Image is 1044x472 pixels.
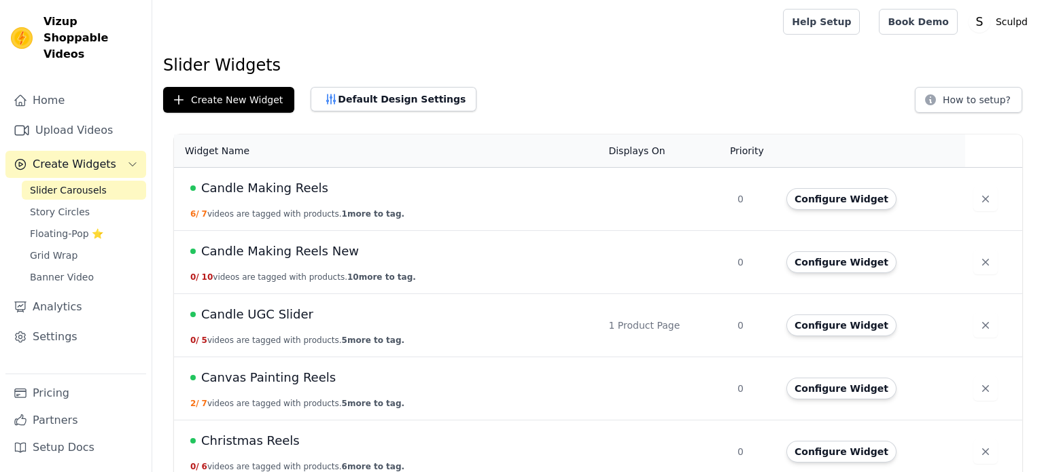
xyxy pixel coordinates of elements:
button: Delete widget [973,187,998,211]
button: Delete widget [973,250,998,274]
a: How to setup? [915,96,1022,109]
span: Live Published [190,312,196,317]
span: Slider Carousels [30,183,107,197]
a: Slider Carousels [22,181,146,200]
a: Help Setup [783,9,860,35]
span: 6 more to tag. [342,462,404,471]
button: Delete widget [973,439,998,464]
span: Live Published [190,375,196,380]
th: Displays On [600,134,729,168]
a: Setup Docs [5,434,146,461]
span: 6 [202,462,207,471]
span: 0 / [190,335,199,345]
span: Live Published [190,438,196,443]
span: Candle Making Reels New [201,242,359,261]
h1: Slider Widgets [163,54,1033,76]
button: Create New Widget [163,87,294,113]
span: Floating-Pop ⭐ [30,227,103,240]
span: Create Widgets [33,156,116,173]
span: Christmas Reels [201,431,300,450]
span: Live Published [190,249,196,254]
a: Grid Wrap [22,246,146,265]
span: Candle UGC Slider [201,305,313,324]
span: 10 [202,272,213,282]
button: Default Design Settings [311,87,476,111]
div: 1 Product Page [608,319,720,332]
button: 2/ 7videos are tagged with products.5more to tag. [190,398,404,409]
span: 0 / [190,272,199,282]
button: 0/ 5videos are tagged with products.5more to tag. [190,335,404,346]
span: Grid Wrap [30,249,77,262]
th: Widget Name [174,134,600,168]
span: 0 / [190,462,199,471]
button: Configure Widget [786,251,897,273]
span: 5 [202,335,207,345]
button: Delete widget [973,313,998,338]
button: 0/ 6videos are tagged with products.6more to tag. [190,461,404,472]
span: Candle Making Reels [201,179,328,198]
button: How to setup? [915,87,1022,113]
button: Configure Widget [786,378,897,399]
span: 6 / [190,209,199,219]
a: Settings [5,323,146,350]
span: Vizup Shoppable Videos [43,14,141,62]
button: Configure Widget [786,441,897,462]
a: Analytics [5,293,146,321]
a: Partners [5,407,146,434]
a: Book Demo [879,9,957,35]
span: 7 [202,399,207,408]
button: Create Widgets [5,151,146,178]
span: 7 [202,209,207,219]
span: 5 more to tag. [342,335,404,345]
th: Priority [729,134,778,168]
span: Live Published [190,185,196,191]
a: Banner Video [22,268,146,287]
a: Upload Videos [5,117,146,144]
button: Delete widget [973,376,998,401]
td: 0 [729,357,778,420]
button: S Sculpd [969,10,1033,34]
td: 0 [729,168,778,231]
span: 1 more to tag. [342,209,404,219]
a: Story Circles [22,202,146,221]
a: Pricing [5,380,146,407]
a: Home [5,87,146,114]
span: 5 more to tag. [342,399,404,408]
button: Configure Widget [786,188,897,210]
span: 2 / [190,399,199,408]
a: Floating-Pop ⭐ [22,224,146,243]
span: 10 more to tag. [347,272,416,282]
td: 0 [729,294,778,357]
button: Configure Widget [786,314,897,336]
p: Sculpd [990,10,1033,34]
span: Canvas Painting Reels [201,368,336,387]
button: 0/ 10videos are tagged with products.10more to tag. [190,272,416,283]
td: 0 [729,231,778,294]
button: 6/ 7videos are tagged with products.1more to tag. [190,208,404,219]
span: Banner Video [30,270,94,284]
img: Vizup [11,27,33,49]
text: S [975,15,983,29]
span: Story Circles [30,205,90,219]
